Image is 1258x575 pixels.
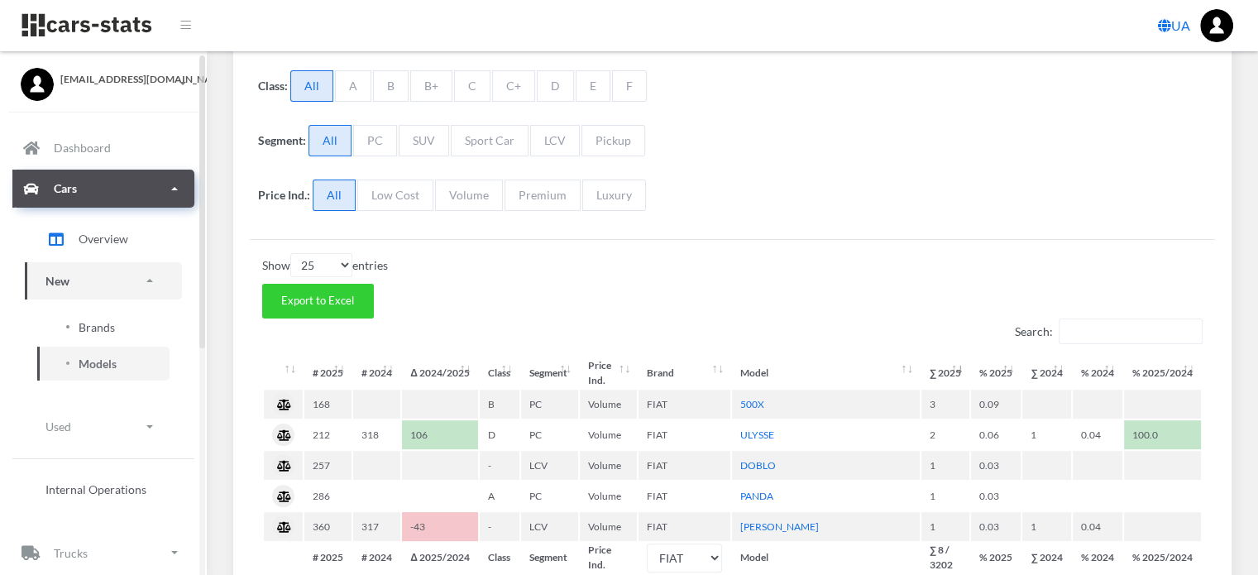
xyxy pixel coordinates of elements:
[921,543,970,573] th: ∑ 8 / 3202
[309,125,352,156] span: All
[290,253,352,277] select: Showentries
[262,284,374,319] button: Export to Excel
[12,170,194,208] a: Cars
[1073,420,1122,449] td: 0.04
[921,420,970,449] td: 2
[25,408,182,445] a: Used
[505,180,581,211] span: Premium
[639,390,730,419] td: FIAT
[732,543,920,573] th: Model
[373,70,409,102] span: B
[304,451,352,480] td: 257
[580,390,637,419] td: Volume
[480,358,519,388] th: Class: activate to sort column ascending
[12,129,194,167] a: Dashboard
[580,543,637,573] th: Price Ind.
[79,319,115,336] span: Brands
[921,451,970,480] td: 1
[281,294,354,307] span: Export to Excel
[12,534,194,572] a: Trucks
[921,482,970,510] td: 1
[264,358,303,388] th: : activate to sort column ascending
[304,420,352,449] td: 212
[521,451,578,480] td: LCV
[740,459,776,472] a: DOBLO
[1022,420,1071,449] td: 1
[304,358,352,388] th: #&nbsp;2025 : activate to sort column ascending
[262,253,388,277] label: Show entries
[402,543,478,573] th: Δ 2025/2024
[1151,9,1197,42] a: UA
[313,180,356,211] span: All
[732,358,920,388] th: Model: activate to sort column ascending
[25,472,182,506] a: Internal Operations
[1124,420,1201,449] td: 100.0
[921,358,970,388] th: ∑&nbsp;2025: activate to sort column ascending
[54,543,88,563] p: Trucks
[399,125,449,156] span: SUV
[258,132,306,149] label: Segment:
[971,358,1021,388] th: %&nbsp;2025: activate to sort column ascending
[581,125,645,156] span: Pickup
[21,12,153,38] img: navbar brand
[402,420,478,449] td: 106
[1022,512,1071,541] td: 1
[45,481,146,498] span: Internal Operations
[1124,543,1201,573] th: % 2025/2024
[580,482,637,510] td: Volume
[580,420,637,449] td: Volume
[304,390,352,419] td: 168
[304,543,352,573] th: # 2025
[79,355,117,372] span: Models
[353,420,400,449] td: 318
[435,180,503,211] span: Volume
[353,543,400,573] th: # 2024
[357,180,433,211] span: Low Cost
[639,358,730,388] th: Brand: activate to sort column ascending
[971,420,1021,449] td: 0.06
[530,125,580,156] span: LCV
[521,420,578,449] td: PC
[1015,319,1203,344] label: Search:
[521,358,578,388] th: Segment: activate to sort column ascending
[1073,358,1122,388] th: %&nbsp;2024: activate to sort column ascending
[492,70,535,102] span: C+
[37,310,170,344] a: Brands
[576,70,610,102] span: E
[740,398,764,410] a: 500X
[740,520,819,533] a: [PERSON_NAME]
[921,390,970,419] td: 3
[258,77,288,94] label: Class:
[21,68,186,87] a: [EMAIL_ADDRESS][DOMAIN_NAME]
[25,262,182,299] a: New
[1022,543,1071,573] th: ∑ 2024
[971,482,1021,510] td: 0.03
[54,178,77,199] p: Cars
[921,512,970,541] td: 1
[639,482,730,510] td: FIAT
[971,390,1021,419] td: 0.09
[37,347,170,381] a: Models
[45,416,71,437] p: Used
[639,451,730,480] td: FIAT
[612,70,647,102] span: F
[353,125,397,156] span: PC
[79,230,128,247] span: Overview
[402,512,478,541] td: -43
[537,70,574,102] span: D
[454,70,490,102] span: C
[971,512,1021,541] td: 0.03
[580,512,637,541] td: Volume
[451,125,529,156] span: Sport Car
[1200,9,1233,42] img: ...
[521,390,578,419] td: PC
[402,358,478,388] th: Δ&nbsp;2024/2025: activate to sort column ascending
[480,512,519,541] td: -
[335,70,371,102] span: A
[1059,319,1203,344] input: Search:
[290,70,333,102] span: All
[580,451,637,480] td: Volume
[1022,358,1071,388] th: ∑&nbsp;2024: activate to sort column ascending
[521,512,578,541] td: LCV
[410,70,452,102] span: B+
